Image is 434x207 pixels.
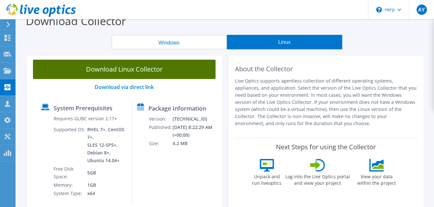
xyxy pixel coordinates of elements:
[172,115,219,123] td: [TECHNICAL_ID]
[54,105,112,111] label: System Prerequisites
[53,189,87,198] td: System Type:
[87,189,127,198] td: x64
[87,181,127,189] td: 1GB
[111,35,227,49] button: Windows
[53,181,87,189] td: Memory:
[54,115,117,122] label: Requires GLIBC version 2.17+
[227,35,342,49] button: Linux
[53,165,87,181] td: Free Disk Space:
[149,123,172,139] td: Published:
[149,139,172,148] td: Size:
[276,143,376,151] label: Next Steps for using the Collector
[33,60,216,79] a: Download Linux Collector
[376,7,382,13] svg: \n
[87,125,127,165] td: RHEL 7+, CentOS 7+, SLES 12-SP5+, Debian 8+, Ubuntu 14.04+
[172,123,219,139] td: [DATE] 8:22:29 AM (+00:00)
[354,172,400,186] label: View your data within the project
[26,14,126,28] label: Download Collector
[172,139,219,148] td: 4.2 MB
[235,77,418,127] p: Live Optics supports agentless collection of different operating systems, appliances, and applica...
[148,105,206,112] label: Package Information
[285,172,350,186] label: Log into the Live Optics portal and view your project
[235,65,418,73] h2: About the Collector
[95,84,154,91] a: Download via direct link
[252,172,282,186] label: Unpack and run liveoptics
[417,5,427,15] span: AY
[87,165,127,181] td: 5GB
[149,115,172,123] td: Version:
[53,125,87,165] td: Supported OS:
